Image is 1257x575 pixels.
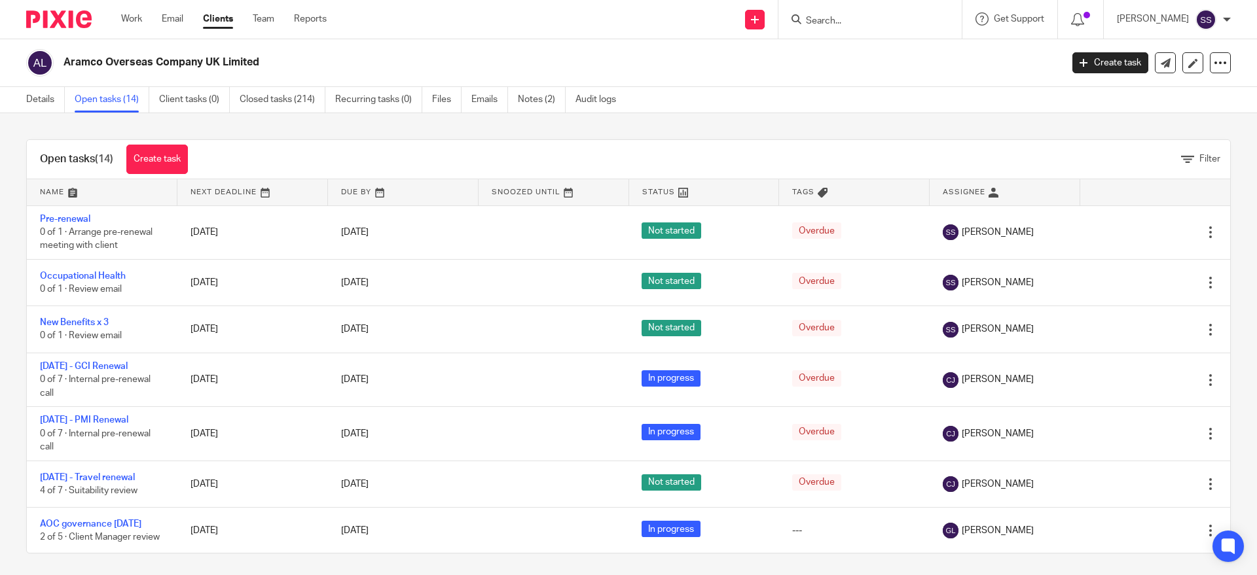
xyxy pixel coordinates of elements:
[962,322,1034,336] span: [PERSON_NAME]
[642,188,675,196] span: Status
[1195,9,1216,30] img: svg%3E
[40,533,160,542] span: 2 of 5 · Client Manager review
[177,407,328,461] td: [DATE]
[943,372,958,388] img: svg%3E
[962,478,1034,491] span: [PERSON_NAME]
[40,271,126,281] a: Occupational Health
[471,87,508,113] a: Emails
[253,12,274,26] a: Team
[792,424,841,440] span: Overdue
[40,429,151,452] span: 0 of 7 · Internal pre-renewal call
[1072,52,1148,73] a: Create task
[432,87,462,113] a: Files
[341,429,369,438] span: [DATE]
[1117,12,1189,26] p: [PERSON_NAME]
[994,14,1044,24] span: Get Support
[126,145,188,174] a: Create task
[792,370,841,387] span: Overdue
[26,10,92,28] img: Pixie
[40,332,122,341] span: 0 of 1 · Review email
[943,523,958,538] img: svg%3E
[642,521,701,537] span: In progress
[40,285,122,294] span: 0 of 1 · Review email
[177,205,328,259] td: [DATE]
[341,278,369,287] span: [DATE]
[177,353,328,406] td: [DATE]
[492,188,560,196] span: Snoozed Until
[943,275,958,290] img: svg%3E
[962,226,1034,239] span: [PERSON_NAME]
[642,222,701,239] span: Not started
[95,154,113,164] span: (14)
[162,12,183,26] a: Email
[962,524,1034,537] span: [PERSON_NAME]
[40,486,137,495] span: 4 of 7 · Suitability review
[26,87,65,113] a: Details
[792,188,814,196] span: Tags
[64,56,855,69] h2: Aramco Overseas Company UK Limited
[642,474,701,491] span: Not started
[40,415,128,425] a: [DATE] - PMI Renewal
[962,276,1034,289] span: [PERSON_NAME]
[40,362,128,371] a: [DATE] - GCI Renewal
[341,375,369,384] span: [DATE]
[341,526,369,535] span: [DATE]
[642,273,701,289] span: Not started
[177,306,328,353] td: [DATE]
[40,152,113,166] h1: Open tasks
[341,228,369,237] span: [DATE]
[792,524,917,537] div: ---
[40,519,141,529] a: AOC governance [DATE]
[40,228,153,251] span: 0 of 1 · Arrange pre-renewal meeting with client
[792,474,841,491] span: Overdue
[805,16,922,27] input: Search
[792,273,841,289] span: Overdue
[40,318,109,327] a: New Benefits x 3
[642,370,701,387] span: In progress
[341,479,369,489] span: [DATE]
[121,12,142,26] a: Work
[962,373,1034,386] span: [PERSON_NAME]
[518,87,566,113] a: Notes (2)
[792,320,841,336] span: Overdue
[240,87,325,113] a: Closed tasks (214)
[1199,154,1220,164] span: Filter
[294,12,327,26] a: Reports
[943,426,958,442] img: svg%3E
[177,508,328,554] td: [DATE]
[943,322,958,338] img: svg%3E
[341,325,369,334] span: [DATE]
[177,461,328,507] td: [DATE]
[40,215,90,224] a: Pre-renewal
[962,427,1034,440] span: [PERSON_NAME]
[642,424,701,440] span: In progress
[177,259,328,305] td: [DATE]
[75,87,149,113] a: Open tasks (14)
[335,87,422,113] a: Recurring tasks (0)
[642,320,701,336] span: Not started
[203,12,233,26] a: Clients
[26,49,54,77] img: svg%3E
[792,222,841,239] span: Overdue
[575,87,626,113] a: Audit logs
[40,375,151,398] span: 0 of 7 · Internal pre-renewal call
[943,476,958,492] img: svg%3E
[40,473,135,482] a: [DATE] - Travel renewal
[943,224,958,240] img: svg%3E
[159,87,230,113] a: Client tasks (0)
